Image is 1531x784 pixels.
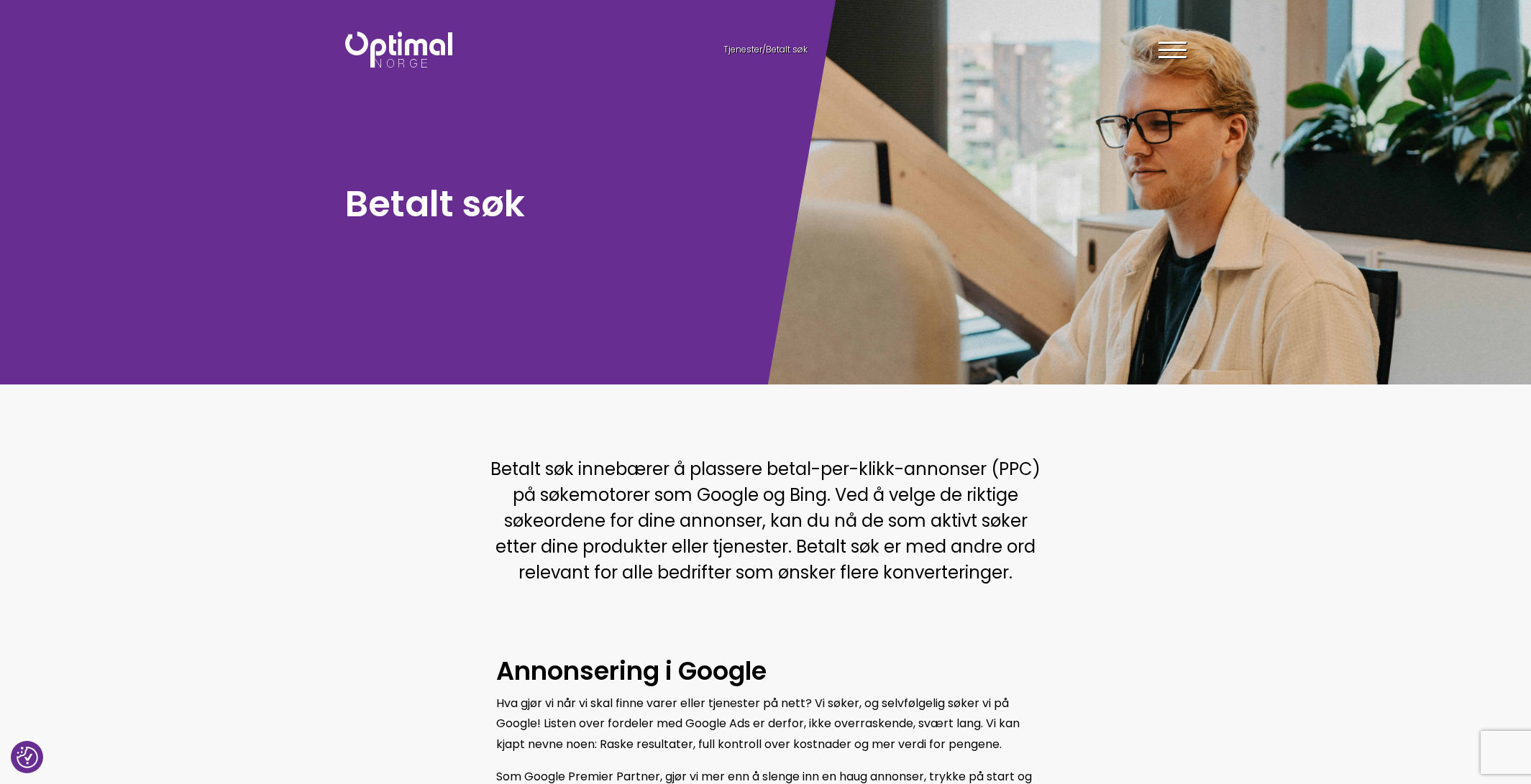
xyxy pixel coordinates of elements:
[345,32,452,68] img: Optimal Norge
[490,457,1041,584] span: Betalt søk innebærer å plassere betal-per-klikk-annonser (PPC) på søkemotorer som Google og Bing....
[633,44,899,56] div: /
[723,43,762,55] a: Tjenester
[496,653,767,688] b: Annonsering i Google
[17,747,38,768] img: Revisit consent button
[345,180,759,227] h1: Betalt søk
[766,43,808,55] span: Betalt søk
[496,695,1020,753] span: Hva gjør vi når vi skal finne varer eller tjenester på nett? Vi søker, og selvfølgelig søker vi p...
[17,747,38,768] button: Samtykkepreferanser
